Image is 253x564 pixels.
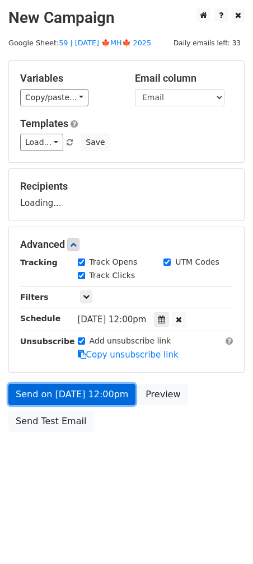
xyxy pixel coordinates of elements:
[135,72,233,84] h5: Email column
[8,8,245,27] h2: New Campaign
[20,258,58,267] strong: Tracking
[90,270,135,281] label: Track Clicks
[175,256,219,268] label: UTM Codes
[170,39,245,47] a: Daily emails left: 33
[20,72,118,84] h5: Variables
[81,134,110,151] button: Save
[138,384,188,405] a: Preview
[20,134,63,151] a: Load...
[20,314,60,323] strong: Schedule
[20,238,233,251] h5: Advanced
[20,117,68,129] a: Templates
[20,89,88,106] a: Copy/paste...
[78,350,179,360] a: Copy unsubscribe link
[170,37,245,49] span: Daily emails left: 33
[8,39,151,47] small: Google Sheet:
[8,384,135,405] a: Send on [DATE] 12:00pm
[20,293,49,302] strong: Filters
[59,39,151,47] a: 59 | [DATE] 🍁MH🍁 2025
[8,411,93,432] a: Send Test Email
[20,180,233,192] h5: Recipients
[78,314,147,325] span: [DATE] 12:00pm
[90,335,171,347] label: Add unsubscribe link
[20,337,75,346] strong: Unsubscribe
[20,180,233,209] div: Loading...
[197,510,253,564] iframe: Chat Widget
[90,256,138,268] label: Track Opens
